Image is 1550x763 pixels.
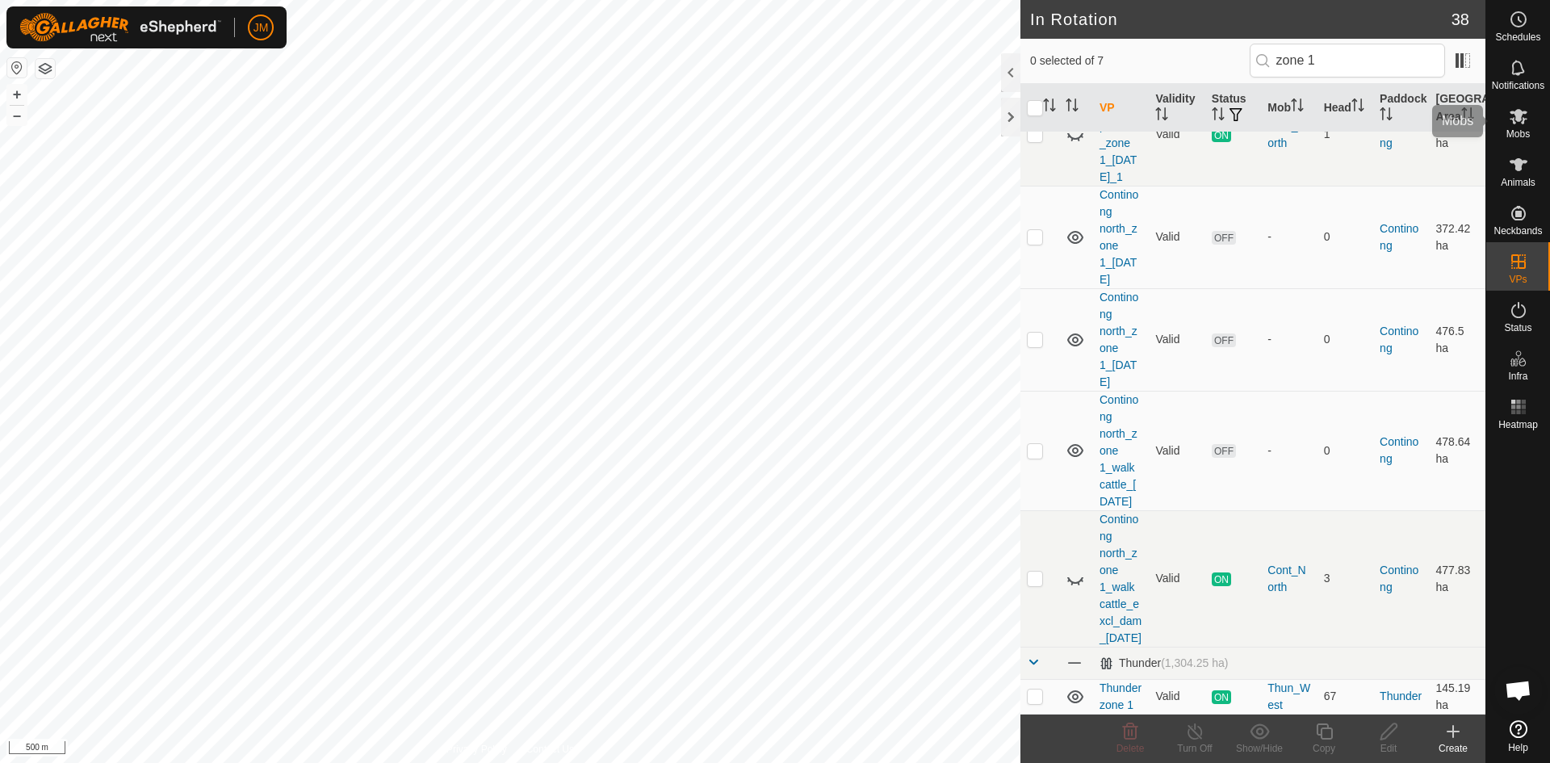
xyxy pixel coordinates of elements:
[1267,680,1310,714] div: Thun_West
[1317,83,1373,186] td: 1
[1380,110,1393,123] p-sorticon: Activate to sort
[1421,741,1485,756] div: Create
[1380,690,1422,702] a: Thunder
[1492,81,1544,90] span: Notifications
[1292,741,1356,756] div: Copy
[1155,110,1168,123] p-sorticon: Activate to sort
[1494,666,1543,715] div: Open chat
[1267,442,1310,459] div: -
[1093,84,1149,132] th: VP
[1509,275,1527,284] span: VPs
[1430,510,1485,647] td: 477.83 ha
[7,106,27,125] button: –
[1291,101,1304,114] p-sorticon: Activate to sort
[1149,288,1204,391] td: Valid
[1461,110,1474,123] p-sorticon: Activate to sort
[1161,656,1228,669] span: (1,304.25 ha)
[7,58,27,78] button: Reset Map
[1030,10,1452,29] h2: In Rotation
[1212,110,1225,123] p-sorticon: Activate to sort
[1205,84,1261,132] th: Status
[1100,86,1142,183] a: CNorth return to paddock_zone 1_[DATE]_1
[1317,186,1373,288] td: 0
[1430,391,1485,510] td: 478.64 ha
[1043,101,1056,114] p-sorticon: Activate to sort
[1504,323,1531,333] span: Status
[1212,444,1236,458] span: OFF
[1317,288,1373,391] td: 0
[1149,510,1204,647] td: Valid
[1066,101,1079,114] p-sorticon: Activate to sort
[1212,231,1236,245] span: OFF
[1498,420,1538,430] span: Heatmap
[253,19,269,36] span: JM
[1506,129,1530,139] span: Mobs
[1430,679,1485,714] td: 145.19 ha
[1149,391,1204,510] td: Valid
[1317,679,1373,714] td: 67
[1100,393,1138,508] a: Continong north_zone 1_walk cattle_[DATE]
[1267,562,1310,596] div: Cont_North
[1493,226,1542,236] span: Neckbands
[1116,743,1145,754] span: Delete
[1212,128,1231,142] span: ON
[1212,333,1236,347] span: OFF
[1162,741,1227,756] div: Turn Off
[1317,510,1373,647] td: 3
[1317,84,1373,132] th: Head
[1380,119,1418,149] a: Continong
[1267,331,1310,348] div: -
[1267,118,1310,152] div: Cont_North
[1356,741,1421,756] div: Edit
[1430,186,1485,288] td: 372.42 ha
[446,742,507,757] a: Privacy Policy
[1227,741,1292,756] div: Show/Hide
[1508,371,1527,381] span: Infra
[1250,44,1445,78] input: Search (S)
[1380,435,1418,465] a: Continong
[526,742,574,757] a: Contact Us
[1380,222,1418,252] a: Continong
[1430,288,1485,391] td: 476.5 ha
[1452,7,1469,31] span: 38
[1100,291,1138,388] a: Continong north_zone 1_[DATE]
[1501,178,1535,187] span: Animals
[19,13,221,42] img: Gallagher Logo
[1100,681,1142,711] a: Thunder zone 1
[1149,186,1204,288] td: Valid
[1100,188,1138,286] a: Continong north_zone 1_[DATE]
[1317,391,1373,510] td: 0
[1261,84,1317,132] th: Mob
[36,59,55,78] button: Map Layers
[1508,743,1528,753] span: Help
[1495,32,1540,42] span: Schedules
[1030,52,1250,69] span: 0 selected of 7
[1430,84,1485,132] th: [GEOGRAPHIC_DATA] Area
[1149,83,1204,186] td: Valid
[1149,679,1204,714] td: Valid
[7,85,27,104] button: +
[1100,656,1228,670] div: Thunder
[1100,513,1142,644] a: Continong north_zone 1_walk cattle_excl_dam_[DATE]
[1351,101,1364,114] p-sorticon: Activate to sort
[1212,572,1231,586] span: ON
[1380,564,1418,593] a: Continong
[1486,714,1550,759] a: Help
[1373,84,1429,132] th: Paddock
[1267,228,1310,245] div: -
[1149,84,1204,132] th: Validity
[1212,690,1231,704] span: ON
[1380,325,1418,354] a: Continong
[1430,83,1485,186] td: 442.26 ha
